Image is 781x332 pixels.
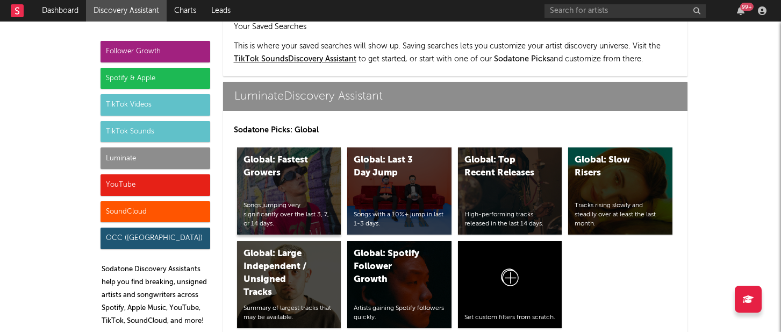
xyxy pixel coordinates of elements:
[101,174,210,196] div: YouTube
[243,154,317,180] div: Global: Fastest Growers
[237,241,341,328] a: Global: Large Independent / Unsigned TracksSummary of largest tracks that may be available.
[234,40,677,66] p: This is where your saved searches will show up. Saving searches lets you customize your artist di...
[740,3,754,11] div: 99 +
[243,201,335,228] div: Songs jumping very significantly over the last 3, 7, or 14 days.
[347,241,452,328] a: Global: Spotify Follower GrowthArtists gaining Spotify followers quickly.
[101,41,210,62] div: Follower Growth
[354,248,427,286] div: Global: Spotify Follower Growth
[234,20,677,33] h2: Your Saved Searches
[458,147,562,235] a: Global: Top Recent ReleasesHigh-performing tracks released in the last 14 days.
[101,228,210,249] div: OCC ([GEOGRAPHIC_DATA])
[737,6,744,15] button: 99+
[101,201,210,223] div: SoundCloud
[234,124,677,137] p: Sodatone Picks: Global
[464,313,556,322] div: Set custom filters from scratch.
[464,210,556,229] div: High-performing tracks released in the last 14 days.
[237,147,341,235] a: Global: Fastest GrowersSongs jumping very significantly over the last 3, 7, or 14 days.
[223,82,687,111] a: LuminateDiscovery Assistant
[243,304,335,322] div: Summary of largest tracks that may be available.
[458,241,562,328] a: Set custom filters from scratch.
[568,147,672,235] a: Global: Slow RisersTracks rising slowly and steadily over at least the last month.
[575,154,648,180] div: Global: Slow Risers
[354,154,427,180] div: Global: Last 3 Day Jump
[494,55,550,63] span: Sodatone Picks
[354,304,445,322] div: Artists gaining Spotify followers quickly.
[347,147,452,235] a: Global: Last 3 Day JumpSongs with a 10%+ jump in last 1-3 days.
[102,263,210,328] p: Sodatone Discovery Assistants help you find breaking, unsigned artists and songwriters across Spo...
[575,201,666,228] div: Tracks rising slowly and steadily over at least the last month.
[354,210,445,229] div: Songs with a 10%+ jump in last 1-3 days.
[464,154,538,180] div: Global: Top Recent Releases
[101,121,210,143] div: TikTok Sounds
[101,68,210,89] div: Spotify & Apple
[101,147,210,169] div: Luminate
[101,94,210,116] div: TikTok Videos
[234,55,356,63] a: TikTok SoundsDiscovery Assistant
[243,248,317,299] div: Global: Large Independent / Unsigned Tracks
[544,4,706,18] input: Search for artists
